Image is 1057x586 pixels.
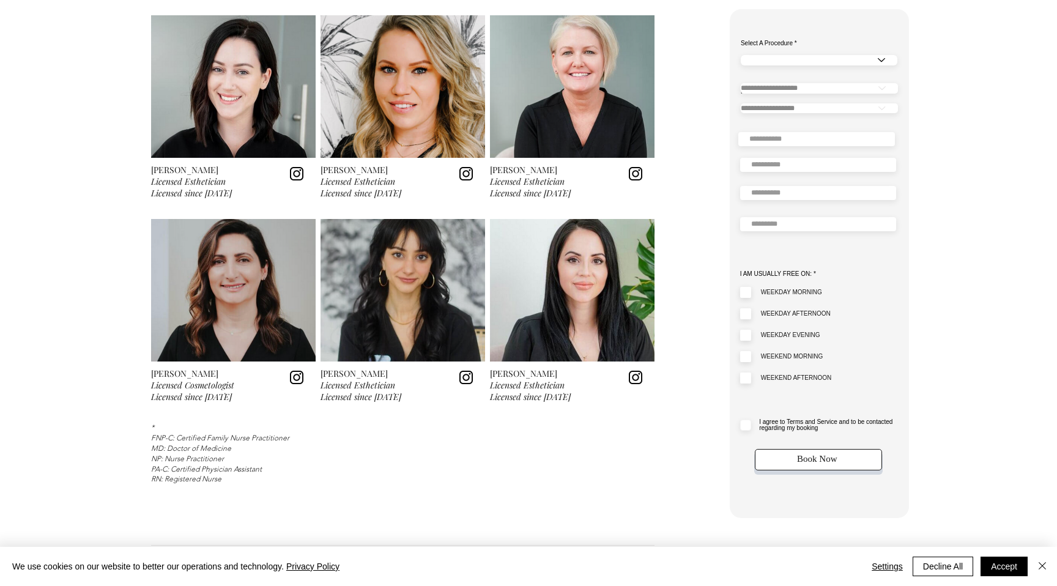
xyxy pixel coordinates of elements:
a: [PERSON_NAME] [321,164,388,176]
a: [PERSON_NAME] [321,368,388,379]
img: Close [1035,558,1050,573]
h2: Licensed Esthetician [490,176,615,187]
span: WEEKDAY EVENING [761,332,820,338]
h2: Licensed Cosmetologist [151,379,276,391]
label: Select A Procedure [741,40,897,46]
span: Settings [872,557,903,576]
h2: Licensed since [DATE] [321,391,446,402]
h2: Licensed since [DATE] [151,187,276,199]
a: [PERSON_NAME] [151,368,218,379]
span: WEEKDAY MORNING [761,289,822,295]
button: Decline All [913,557,973,576]
a: [PERSON_NAME] [490,368,557,379]
select: Confirm Your MedSpa [741,83,898,94]
h2: Licensed since [DATE] [151,391,276,402]
a: [PERSON_NAME] [151,164,218,176]
span: WEEKDAY AFTERNOON [761,310,831,317]
h2: Licensed Esthetician [490,379,615,391]
span: We use cookies on our website to better our operations and technology. [12,561,339,572]
h2: Licensed Esthetician [321,176,446,187]
h2: Licensed Esthetician [151,176,276,187]
span: WEEKEND MORNING [761,353,823,360]
span: * FNP-C: Certified Family Nurse Practitioner MD: Doctor of Medicine NP: Nurse Practitioner PA-C: ... [151,423,289,483]
h2: Licensed since [DATE] [490,187,615,199]
a: Privacy Policy [286,562,339,571]
span: WEEKEND AFTERNOON [761,374,832,381]
span: Book Now [797,454,837,464]
div: I AM USUALLY FREE ON: [740,271,894,277]
h2: Licensed Esthetician [321,379,446,391]
button: Close [1035,557,1050,576]
button: Accept [981,557,1028,576]
span: I agree to Terms and Service and to be contacted regarding my booking [759,418,892,431]
button: Book Now [755,449,881,470]
h2: Licensed since [DATE] [321,187,446,199]
a: [PERSON_NAME] [490,164,557,176]
h2: Licensed since [DATE] [490,391,615,402]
